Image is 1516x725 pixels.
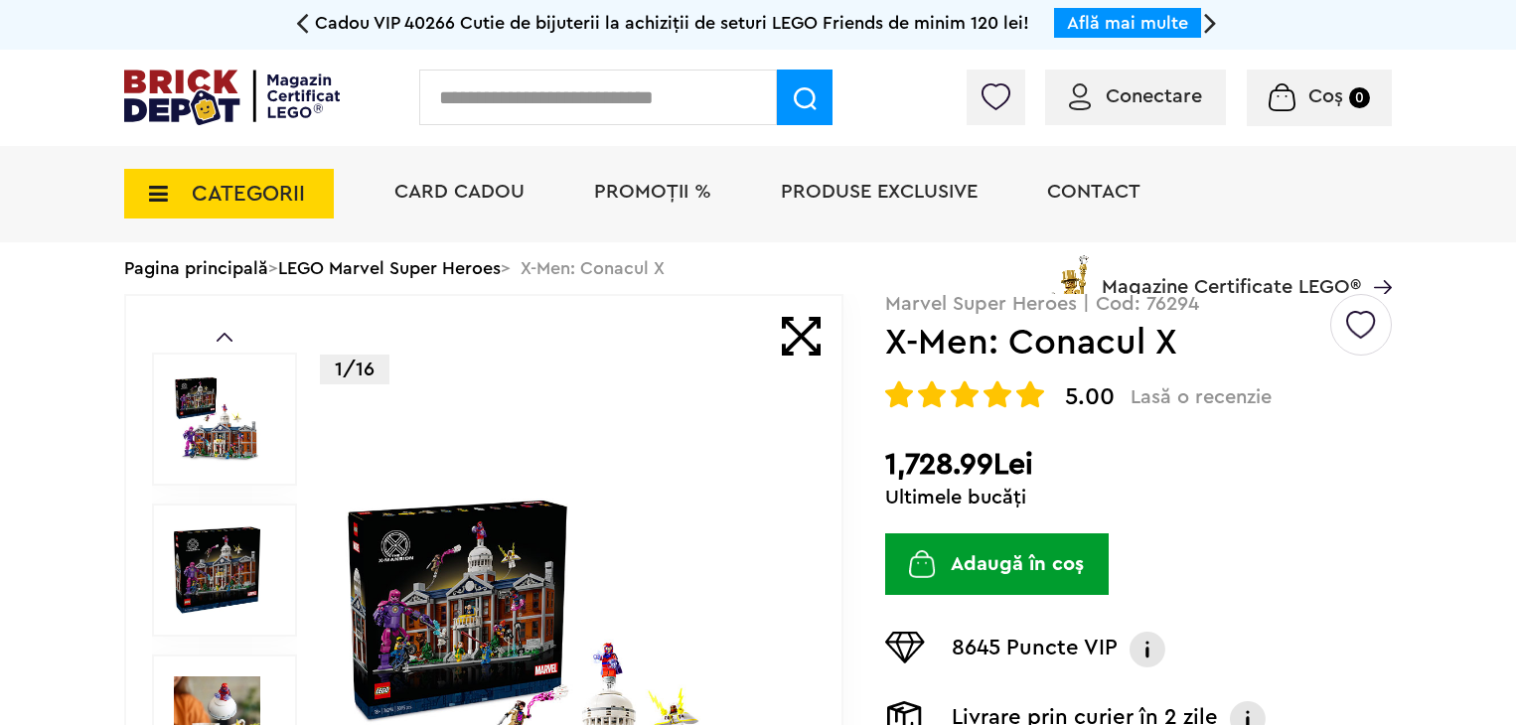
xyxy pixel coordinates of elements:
[885,533,1109,595] button: Adaugă în coș
[984,380,1011,408] img: Evaluare cu stele
[885,488,1392,507] div: Ultimele bucăți
[781,182,978,202] a: Produse exclusive
[952,632,1118,667] p: 8645 Puncte VIP
[1016,380,1044,408] img: Evaluare cu stele
[174,525,260,615] img: X-Men: Conacul X
[1361,251,1392,271] a: Magazine Certificate LEGO®
[1308,86,1343,106] span: Coș
[918,380,946,408] img: Evaluare cu stele
[1069,86,1202,106] a: Conectare
[315,14,1029,32] span: Cadou VIP 40266 Cutie de bijuterii la achiziții de seturi LEGO Friends de minim 120 lei!
[885,294,1392,314] p: Marvel Super Heroes | Cod: 76294
[1128,632,1167,667] img: Info VIP
[217,333,232,342] a: Prev
[192,183,305,205] span: CATEGORII
[1047,182,1140,202] a: Contact
[885,632,925,663] img: Puncte VIP
[320,355,389,384] p: 1/16
[1131,385,1272,409] span: Lasă o recenzie
[1106,86,1202,106] span: Conectare
[885,447,1392,483] h2: 1,728.99Lei
[951,380,979,408] img: Evaluare cu stele
[1349,87,1370,108] small: 0
[1102,251,1361,297] span: Magazine Certificate LEGO®
[594,182,711,202] a: PROMOȚII %
[174,374,260,464] img: X-Men: Conacul X
[1067,14,1188,32] a: Află mai multe
[885,325,1327,361] h1: X-Men: Conacul X
[1065,385,1115,409] span: 5.00
[394,182,525,202] a: Card Cadou
[885,380,913,408] img: Evaluare cu stele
